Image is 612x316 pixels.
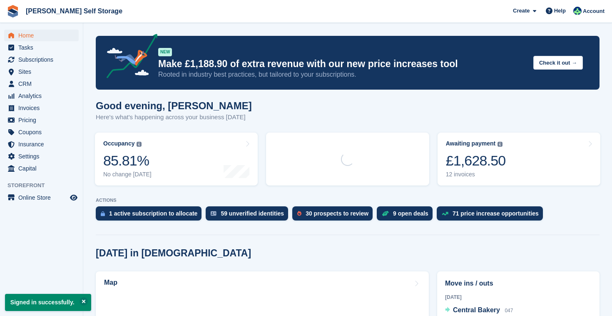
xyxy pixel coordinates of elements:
a: Preview store [69,193,79,203]
a: menu [4,138,79,150]
span: Storefront [7,181,83,190]
span: Subscriptions [18,54,68,65]
div: 9 open deals [393,210,428,217]
a: 1 active subscription to allocate [96,206,206,225]
p: Make £1,188.90 of extra revenue with our new price increases tool [158,58,527,70]
a: 71 price increase opportunities [437,206,547,225]
img: icon-info-grey-7440780725fd019a000dd9b08b2336e03edf1995a4989e88bcd33f0948082b44.svg [137,142,142,147]
div: NEW [158,48,172,56]
span: Online Store [18,192,68,203]
span: Central Bakery [453,306,500,313]
a: Central Bakery 047 [445,305,513,316]
div: No change [DATE] [103,171,152,178]
span: Help [554,7,566,15]
div: 30 prospects to review [306,210,368,217]
img: price_increase_opportunities-93ffe204e8149a01c8c9dc8f82e8f89637d9d84a8eef4429ea346261dce0b2c0.svg [442,212,448,216]
a: menu [4,54,79,65]
span: Coupons [18,126,68,138]
img: Dafydd Pritchard [573,7,582,15]
div: Occupancy [103,140,134,147]
div: 71 price increase opportunities [453,210,539,217]
p: Rooted in industry best practices, but tailored to your subscriptions. [158,70,527,79]
span: Pricing [18,114,68,126]
span: Analytics [18,90,68,102]
div: Awaiting payment [446,140,496,147]
span: 047 [505,308,513,313]
p: ACTIONS [96,198,600,203]
div: £1,628.50 [446,152,506,169]
div: 12 invoices [446,171,506,178]
p: Signed in successfully. [5,294,91,311]
a: menu [4,90,79,102]
a: menu [4,42,79,53]
div: 1 active subscription to allocate [109,210,197,217]
p: Here's what's happening across your business [DATE] [96,113,252,122]
a: menu [4,78,79,90]
span: Account [583,7,605,15]
h2: Move ins / outs [445,278,592,288]
img: icon-info-grey-7440780725fd019a000dd9b08b2336e03edf1995a4989e88bcd33f0948082b44.svg [498,142,503,147]
a: menu [4,150,79,162]
span: Capital [18,163,68,174]
span: Home [18,30,68,41]
span: Create [513,7,530,15]
span: Tasks [18,42,68,53]
img: price-adjustments-announcement-icon-8257ccfd72463d97f412b2fc003d46551f7dbcb40ab6d574587a9cd5c0d94... [100,34,158,81]
a: Occupancy 85.81% No change [DATE] [95,133,258,186]
h1: Good evening, [PERSON_NAME] [96,100,252,111]
span: Invoices [18,102,68,114]
img: deal-1b604bf984904fb50ccaf53a9ad4b4a5d6e5aea283cecdc64d6e3604feb123c2.svg [382,211,389,216]
button: Check it out → [533,56,583,70]
a: menu [4,114,79,126]
span: Settings [18,150,68,162]
a: menu [4,163,79,174]
a: menu [4,126,79,138]
span: Insurance [18,138,68,150]
div: [DATE] [445,293,592,301]
a: 59 unverified identities [206,206,292,225]
img: stora-icon-8386f47178a22dfd0bd8f6a31ec36ba5ce8667c1dd55bd0f319d3a0aa187defe.svg [7,5,19,18]
a: 9 open deals [377,206,437,225]
a: [PERSON_NAME] Self Storage [22,4,126,18]
a: menu [4,30,79,41]
div: 59 unverified identities [221,210,284,217]
img: prospect-51fa495bee0391a8d652442698ab0144808aea92771e9ea1ae160a38d050c398.svg [297,211,301,216]
span: CRM [18,78,68,90]
img: verify_identity-adf6edd0f0f0b5bbfe63781bf79b02c33cf7c696d77639b501bdc392416b5a36.svg [211,211,216,216]
a: menu [4,192,79,203]
a: menu [4,102,79,114]
h2: [DATE] in [DEMOGRAPHIC_DATA] [96,248,251,259]
span: Sites [18,66,68,78]
a: Awaiting payment £1,628.50 12 invoices [438,133,600,186]
img: active_subscription_to_allocate_icon-d502201f5373d7db506a760aba3b589e785aa758c864c3986d89f69b8ff3... [101,211,105,216]
a: 30 prospects to review [292,206,377,225]
div: 85.81% [103,152,152,169]
h2: Map [104,279,117,286]
a: menu [4,66,79,78]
